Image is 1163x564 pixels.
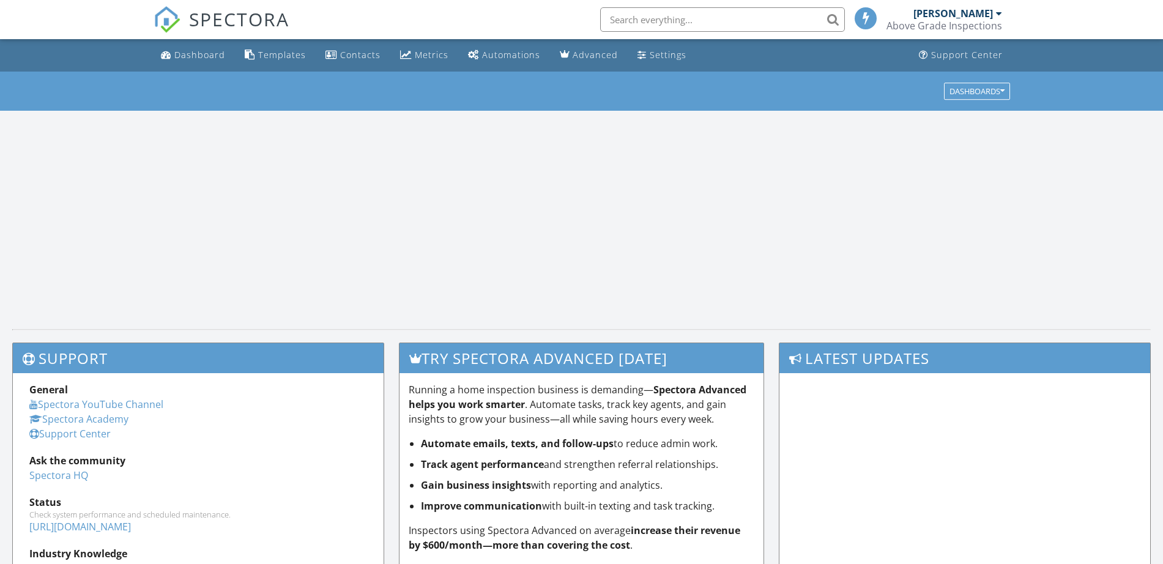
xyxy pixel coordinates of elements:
div: Industry Knowledge [29,546,367,561]
div: Templates [258,49,306,61]
strong: General [29,383,68,396]
li: to reduce admin work. [421,436,754,451]
a: Spectora YouTube Channel [29,398,163,411]
h3: Support [13,343,384,373]
div: Ask the community [29,453,367,468]
a: [URL][DOMAIN_NAME] [29,520,131,533]
a: Templates [240,44,311,67]
a: Support Center [29,427,111,440]
div: Contacts [340,49,381,61]
strong: Spectora Advanced helps you work smarter [409,383,746,411]
div: Status [29,495,367,510]
a: Contacts [321,44,385,67]
div: Dashboards [949,87,1005,95]
a: Metrics [395,44,453,67]
h3: Latest Updates [779,343,1150,373]
div: Automations [482,49,540,61]
strong: Improve communication [421,499,542,513]
a: Advanced [555,44,623,67]
div: Check system performance and scheduled maintenance. [29,510,367,519]
a: SPECTORA [154,17,289,42]
span: SPECTORA [189,6,289,32]
div: [PERSON_NAME] [913,7,993,20]
h3: Try spectora advanced [DATE] [399,343,763,373]
div: Support Center [931,49,1003,61]
li: with built-in texting and task tracking. [421,499,754,513]
a: Dashboard [156,44,230,67]
strong: Track agent performance [421,458,544,471]
p: Inspectors using Spectora Advanced on average . [409,523,754,552]
a: Settings [633,44,691,67]
strong: Automate emails, texts, and follow-ups [421,437,614,450]
div: Settings [650,49,686,61]
li: with reporting and analytics. [421,478,754,492]
a: Support Center [914,44,1008,67]
button: Dashboards [944,83,1010,100]
div: Metrics [415,49,448,61]
strong: increase their revenue by $600/month—more than covering the cost [409,524,740,552]
a: Spectora HQ [29,469,88,482]
div: Dashboard [174,49,225,61]
a: Spectora Academy [29,412,128,426]
img: The Best Home Inspection Software - Spectora [154,6,180,33]
strong: Gain business insights [421,478,531,492]
input: Search everything... [600,7,845,32]
a: Automations (Basic) [463,44,545,67]
p: Running a home inspection business is demanding— . Automate tasks, track key agents, and gain ins... [409,382,754,426]
div: Above Grade Inspections [886,20,1002,32]
div: Advanced [573,49,618,61]
li: and strengthen referral relationships. [421,457,754,472]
